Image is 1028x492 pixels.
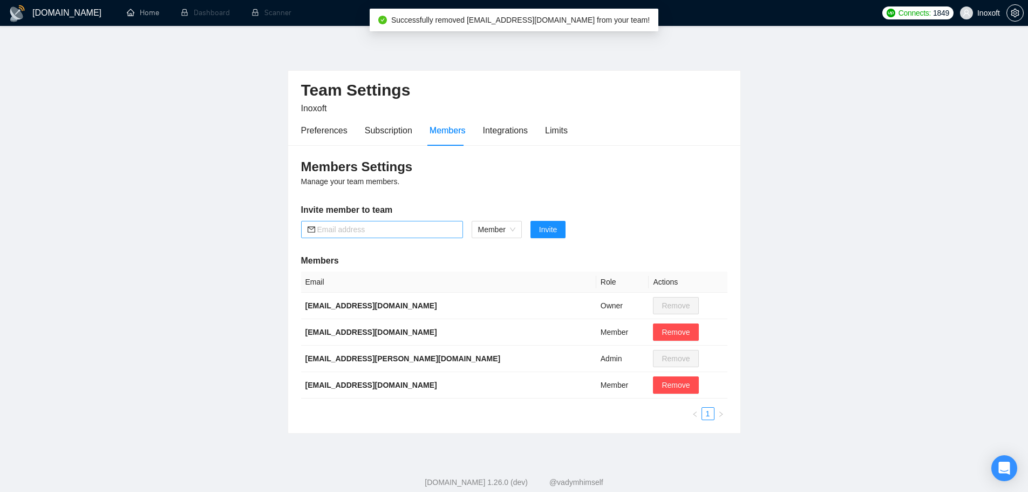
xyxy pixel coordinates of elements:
[301,204,727,217] h5: Invite member to team
[425,478,528,487] a: [DOMAIN_NAME] 1.26.0 (dev)
[1007,9,1023,17] span: setting
[714,407,727,420] button: right
[596,293,649,319] td: Owner
[305,328,437,336] b: [EMAIL_ADDRESS][DOMAIN_NAME]
[702,407,714,420] li: 1
[689,407,702,420] li: Previous Page
[365,124,412,137] div: Subscription
[478,221,515,238] span: Member
[378,16,387,24] span: check-circle
[718,411,724,417] span: right
[530,221,566,238] button: Invite
[898,7,931,19] span: Connects:
[692,411,698,417] span: left
[596,272,649,293] th: Role
[649,272,727,293] th: Actions
[305,354,501,363] b: [EMAIL_ADDRESS][PERSON_NAME][DOMAIN_NAME]
[545,124,568,137] div: Limits
[301,158,727,176] h3: Members Settings
[127,8,159,17] a: homeHome
[596,372,649,399] td: Member
[662,326,690,338] span: Remove
[887,9,895,17] img: upwork-logo.png
[305,301,437,310] b: [EMAIL_ADDRESS][DOMAIN_NAME]
[714,407,727,420] li: Next Page
[933,7,949,19] span: 1849
[539,224,557,235] span: Invite
[301,104,327,113] span: Inoxoft
[301,254,727,267] h5: Members
[483,124,528,137] div: Integrations
[662,379,690,391] span: Remove
[301,79,727,102] h2: Team Settings
[391,16,650,24] span: Successfully removed [EMAIL_ADDRESS][DOMAIN_NAME] from your team!
[301,272,596,293] th: Email
[305,381,437,389] b: [EMAIL_ADDRESS][DOMAIN_NAME]
[963,9,970,17] span: user
[317,224,457,235] input: Email address
[301,177,400,186] span: Manage your team members.
[702,408,714,420] a: 1
[1006,9,1024,17] a: setting
[1006,4,1024,22] button: setting
[689,407,702,420] button: left
[991,455,1017,481] div: Open Intercom Messenger
[596,319,649,346] td: Member
[430,124,466,137] div: Members
[9,5,26,22] img: logo
[596,346,649,372] td: Admin
[308,226,315,233] span: mail
[301,124,348,137] div: Preferences
[549,478,603,487] a: @vadymhimself
[653,323,698,341] button: Remove
[653,376,698,394] button: Remove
